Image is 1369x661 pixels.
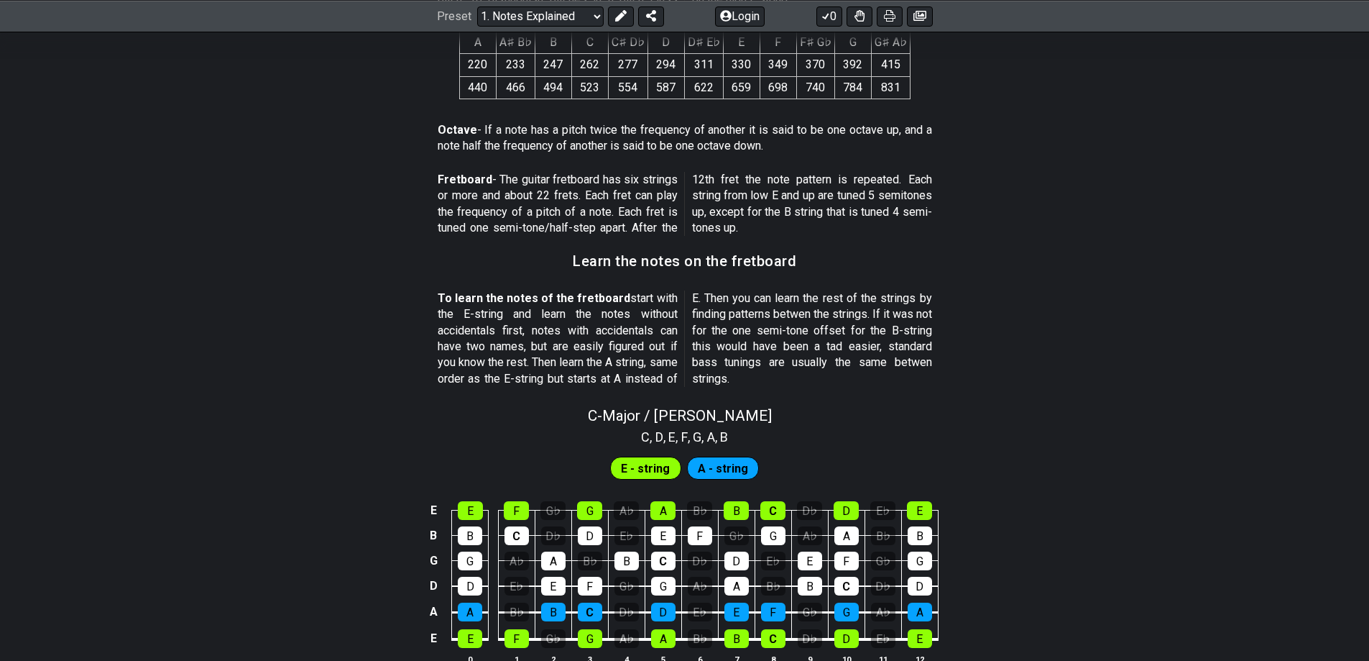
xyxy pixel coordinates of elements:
td: 784 [834,76,871,99]
th: G [834,31,871,53]
span: E [668,427,676,447]
span: , [650,427,655,447]
div: A [724,577,749,596]
span: First enable full edit mode to edit [698,458,748,479]
div: C [834,577,859,596]
div: C [504,526,529,545]
td: 277 [608,54,647,76]
div: A [834,526,859,545]
div: E♭ [504,577,529,596]
td: 294 [647,54,684,76]
div: G [834,603,859,621]
div: B♭ [871,526,895,545]
div: B [724,501,749,520]
span: C [641,427,650,447]
div: D [458,577,482,596]
button: Toggle Dexterity for all fretkits [847,6,872,26]
span: B [720,427,728,447]
div: D [578,526,602,545]
td: 740 [796,76,834,99]
td: 622 [684,76,723,99]
div: G [651,577,676,596]
th: F♯ G♭ [796,31,834,53]
th: E [723,31,760,53]
span: Preset [437,9,471,23]
p: - The guitar fretboard has six strings or more and about 22 frets. Each fret can play the frequen... [438,172,932,237]
div: A♭ [688,577,712,596]
td: 466 [496,76,535,99]
span: , [701,427,707,447]
section: Scale pitch classes [635,424,734,447]
div: B♭ [687,501,712,520]
span: G [693,427,701,447]
div: E [458,501,483,520]
th: F [760,31,796,53]
div: D♭ [614,603,639,621]
div: D [908,577,932,596]
div: E♭ [871,629,895,648]
button: Print [877,6,903,26]
div: E [798,552,822,570]
span: , [663,427,669,447]
td: 311 [684,54,723,76]
strong: Fretboard [438,173,492,186]
div: B [798,577,822,596]
td: B [425,523,442,548]
td: 392 [834,54,871,76]
div: D [724,552,749,570]
th: D♯ E♭ [684,31,723,53]
button: 0 [816,6,842,26]
td: G [425,548,442,573]
strong: Octave [438,123,477,137]
th: C♯ D♭ [608,31,647,53]
div: F [504,501,529,520]
td: 831 [871,76,910,99]
div: F [688,526,712,545]
th: A♯ B♭ [496,31,535,53]
div: A [650,501,676,520]
span: First enable full edit mode to edit [621,458,670,479]
div: A♭ [871,603,895,621]
button: Edit Preset [608,6,634,26]
div: A♭ [504,552,529,570]
td: E [425,625,442,652]
div: E [458,629,482,648]
div: G♭ [724,526,749,545]
td: 220 [459,54,496,76]
div: A [651,629,676,648]
td: 247 [535,54,571,76]
div: C [651,552,676,570]
span: F [681,427,688,447]
td: 330 [723,54,760,76]
td: A [425,599,442,626]
span: , [688,427,693,447]
td: 440 [459,76,496,99]
th: D [647,31,684,53]
div: D♭ [797,501,822,520]
div: E [908,629,932,648]
td: D [425,573,442,599]
div: D♭ [688,552,712,570]
th: A [459,31,496,53]
div: D [651,603,676,621]
div: B [541,603,566,621]
div: F [834,552,859,570]
div: E [651,526,676,545]
div: B [908,526,932,545]
div: A [908,603,932,621]
div: B♭ [688,629,712,648]
td: 415 [871,54,910,76]
div: D [834,501,859,520]
div: E♭ [870,501,895,520]
h3: Learn the notes on the fretboard [573,253,796,269]
div: D♭ [871,577,895,596]
span: , [676,427,681,447]
div: G♭ [798,603,822,621]
td: 349 [760,54,796,76]
button: Login [715,6,765,26]
span: C - Major / [PERSON_NAME] [588,407,772,424]
div: B♭ [578,552,602,570]
div: G [577,501,602,520]
div: G [761,526,785,545]
div: E♭ [761,552,785,570]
